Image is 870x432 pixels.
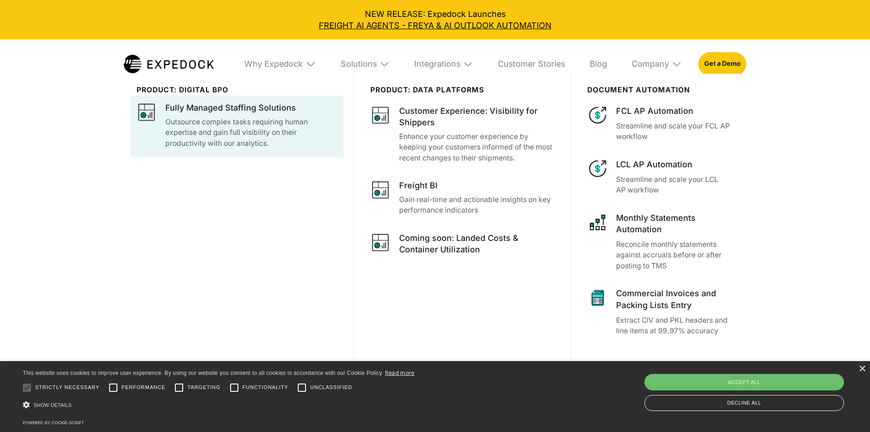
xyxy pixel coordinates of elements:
[623,39,690,89] div: Company
[587,105,733,142] a: FCL AP AutomationStreamline and scale your FCL AP workflow
[385,369,415,376] a: Read more
[244,59,303,69] div: Why Expedock
[587,159,733,196] a: LCL AP AutomationStreamline and scale your LCL AP workflow
[399,131,554,164] p: Enhance your customer experience by keeping your customers informed of the most recent changes to...
[587,212,733,272] a: Monthly Statements AutomationReconcile monthly statements against accruals before or after postin...
[23,398,415,412] div: Show details
[616,121,733,142] p: Streamline and scale your FCL AP workflow
[121,384,166,391] span: Performance
[859,366,865,373] div: Close
[616,288,733,310] div: Commercial Invoices and Packing Lists Entry
[632,59,669,69] div: Company
[644,374,844,390] div: Accept all
[370,232,554,258] a: Coming soon: Landed Costs & Container Utilization
[644,395,844,411] div: Decline all
[824,388,870,432] iframe: Chat Widget
[370,180,554,216] a: Freight BIGain real-time and actionable insights on key performance indicators
[399,105,554,128] div: Customer Experience: Visibility for Shippers
[616,105,733,117] div: FCL AP Automation
[414,59,460,69] div: Integrations
[33,402,72,408] span: Show details
[370,86,554,95] div: PRODUCT: data platforms
[406,39,481,89] div: Integrations
[310,384,352,391] span: Unclassified
[399,180,438,191] div: Freight BI
[187,384,220,391] span: Targeting
[370,105,554,164] a: Customer Experience: Visibility for ShippersEnhance your customer experience by keeping your cust...
[137,86,337,95] div: product: digital bpo
[616,315,733,336] p: Extract CIV and PKL headers and line items at 99.97% accuracy
[137,102,337,149] a: Fully Managed Staffing SolutionsOutsource complex tasks requiring human expertise and gain full v...
[165,102,296,113] div: Fully Managed Staffing Solutions
[165,117,337,149] p: Outsource complex tasks requiring human expertise and gain full visibility on their productivity ...
[8,20,862,31] a: FREIGHT AI AGENTS - FREYA & AI OUTLOOK AUTOMATION
[236,39,324,89] div: Why Expedock
[399,194,554,216] p: Gain real-time and actionable insights on key performance indicators
[341,59,377,69] div: Solutions
[616,159,733,170] div: LCL AP Automation
[587,86,733,95] div: document automation
[581,39,615,89] a: Blog
[698,52,746,76] a: Get a Demo
[23,420,84,425] a: Powered by cookie-script
[8,8,862,31] div: NEW RELEASE: Expedock Launches
[587,288,733,336] a: Commercial Invoices and Packing Lists EntryExtract CIV and PKL headers and line items at 99.97% a...
[616,212,733,235] div: Monthly Statements Automation
[399,232,554,255] div: Coming soon: Landed Costs & Container Utilization
[616,239,733,272] p: Reconcile monthly statements against accruals before or after posting to TMS
[490,39,573,89] a: Customer Stories
[616,174,733,196] p: Streamline and scale your LCL AP workflow
[35,384,100,391] span: Strictly necessary
[243,384,288,391] span: Functionality
[332,39,398,89] div: Solutions
[23,370,383,376] span: This website uses cookies to improve user experience. By using our website you consent to all coo...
